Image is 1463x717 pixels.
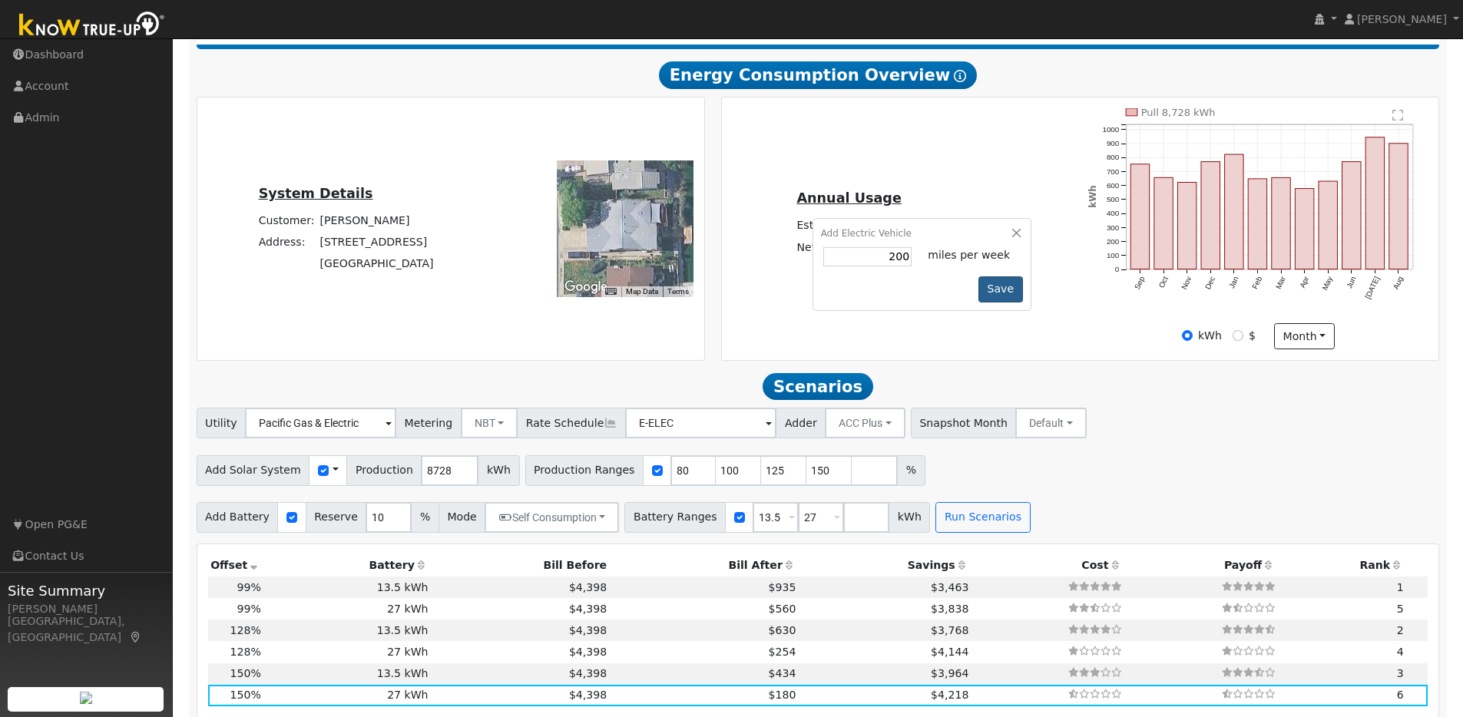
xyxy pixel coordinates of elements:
rect: onclick="" [1365,137,1384,269]
span: 6 [1397,689,1404,701]
span: $4,398 [569,603,607,615]
rect: onclick="" [1319,181,1337,269]
button: Self Consumption [485,502,619,533]
div: [GEOGRAPHIC_DATA], [GEOGRAPHIC_DATA] [8,613,164,646]
text: Pull 8,728 kWh [1141,107,1216,118]
span: Production [346,455,422,486]
rect: onclick="" [1296,189,1314,269]
text: Feb [1250,275,1263,290]
rect: onclick="" [1248,179,1266,269]
span: $254 [769,646,796,658]
input: kWh [1182,330,1193,341]
span: 99% [237,603,260,615]
a: Map [129,631,143,643]
span: $3,964 [931,667,968,679]
span: Payoff [1224,559,1262,571]
rect: onclick="" [1342,162,1361,269]
button: Save [978,276,1023,302]
i: Show Help [954,70,966,82]
span: $3,463 [931,581,968,593]
span: Production Ranges [525,455,644,486]
text: May [1321,275,1335,292]
span: % [411,502,439,533]
label: kWh [1198,328,1222,344]
text: kWh [1087,186,1098,208]
span: 128% [230,646,261,658]
rect: onclick="" [1130,164,1149,269]
td: 13.5 kWh [263,620,431,641]
input: Select a Utility [245,408,396,438]
img: retrieve [80,692,92,704]
a: Terms (opens in new tab) [667,287,689,296]
span: $4,218 [931,689,968,701]
rect: onclick="" [1178,183,1197,269]
text: Oct [1157,275,1170,289]
td: $4,398 [897,215,940,237]
text: Jan [1227,275,1240,289]
span: $560 [769,603,796,615]
text: 100 [1107,251,1120,259]
span: Adder [776,408,826,438]
span: Reserve [306,502,367,533]
text: 500 [1107,195,1120,203]
span: % [897,455,925,486]
span: 4 [1397,646,1404,658]
span: Add Solar System [197,455,310,486]
td: 13.5 kWh [263,663,431,685]
span: $180 [769,689,796,701]
u: System Details [259,186,373,201]
span: Cost [1081,559,1108,571]
td: 27 kWh [263,598,431,620]
text: Mar [1274,275,1287,291]
td: [PERSON_NAME] [317,210,436,231]
text: [DATE] [1364,275,1382,300]
td: miles per week [925,244,1023,269]
text: Apr [1298,275,1311,289]
span: 2 [1397,624,1404,636]
text: Nov [1180,275,1193,291]
span: 3 [1397,667,1404,679]
td: Customer: [256,210,317,231]
td: Net Consumption: [794,236,897,259]
span: $434 [769,667,796,679]
span: kWh [889,502,930,533]
rect: onclick="" [1225,154,1243,269]
span: 150% [230,689,261,701]
button: Map Data [626,286,658,297]
span: Add Battery [197,502,279,533]
button: ACC Plus [825,408,905,438]
td: Address: [256,231,317,253]
span: 5 [1397,603,1404,615]
th: Battery [263,555,431,577]
span: $4,398 [569,667,607,679]
input: Select a Rate Schedule [625,408,776,438]
button: NBT [461,408,518,438]
span: $4,398 [569,689,607,701]
span: 1 [1397,581,1404,593]
text:  [1392,109,1403,121]
span: Scenarios [763,373,872,401]
span: $4,398 [569,581,607,593]
th: Bill After [610,555,799,577]
text: 400 [1107,209,1120,217]
img: Know True-Up [12,8,173,43]
span: Rank [1359,559,1390,571]
td: 27 kWh [263,685,431,706]
text: 800 [1107,153,1120,161]
td: 13.5 kWh [263,577,431,598]
rect: onclick="" [1201,162,1220,269]
td: [STREET_ADDRESS] [317,231,436,253]
img: Google [561,277,611,297]
span: $935 [769,581,796,593]
text: 900 [1107,139,1120,147]
span: Rate Schedule [517,408,626,438]
span: 128% [230,624,261,636]
th: Bill Before [431,555,610,577]
span: Site Summary [8,580,164,601]
rect: onclick="" [1154,177,1173,269]
text: Aug [1392,275,1405,290]
text: 0 [1115,265,1120,273]
button: Default [1015,408,1087,438]
span: Battery Ranges [624,502,726,533]
button: Keyboard shortcuts [605,286,616,297]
